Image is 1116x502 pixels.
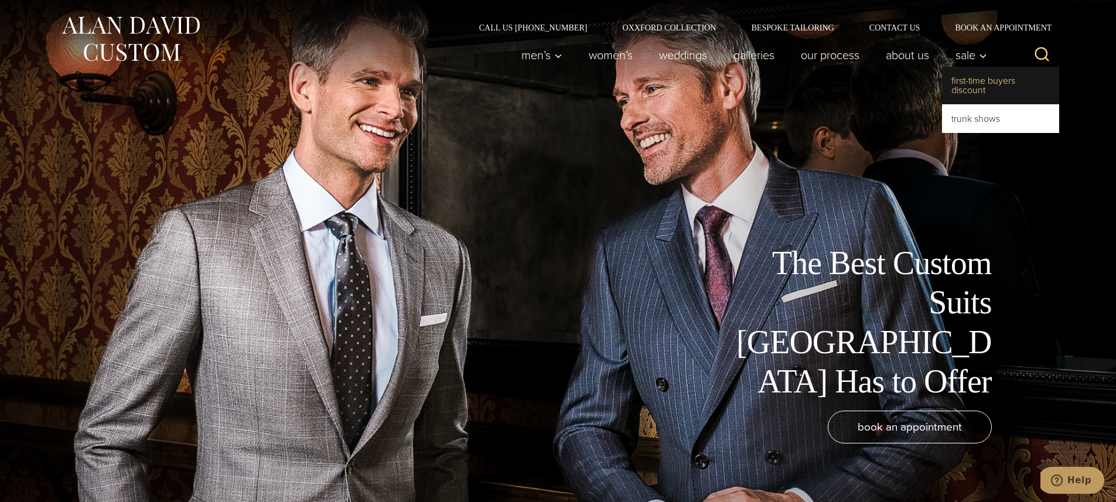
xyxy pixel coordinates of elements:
nav: Primary Navigation [508,43,993,67]
a: First-Time Buyers Discount [942,67,1059,104]
a: weddings [646,43,720,67]
a: Contact Us [852,23,938,32]
a: Book an Appointment [937,23,1056,32]
a: Trunk Shows [942,105,1059,133]
span: book an appointment [858,418,962,435]
nav: Secondary Navigation [462,23,1056,32]
img: Alan David Custom [60,13,201,65]
a: Oxxford Collection [605,23,733,32]
a: book an appointment [828,411,992,443]
a: About Us [872,43,942,67]
button: View Search Form [1028,41,1056,69]
button: Sale sub menu toggle [942,43,993,67]
a: Our Process [787,43,872,67]
iframe: Opens a widget where you can chat to one of our agents [1040,467,1104,496]
a: Galleries [720,43,787,67]
a: Bespoke Tailoring [733,23,851,32]
a: Call Us [PHONE_NUMBER] [462,23,605,32]
h1: The Best Custom Suits [GEOGRAPHIC_DATA] Has to Offer [728,244,992,401]
button: Child menu of Men’s [508,43,575,67]
a: Women’s [575,43,646,67]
